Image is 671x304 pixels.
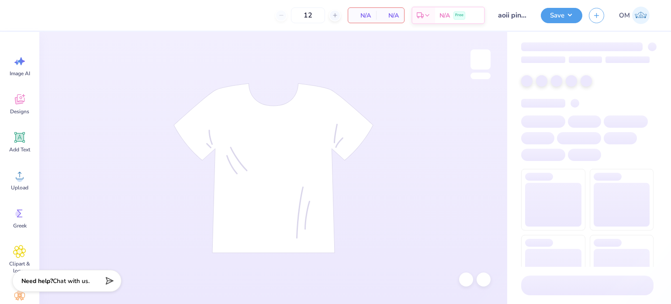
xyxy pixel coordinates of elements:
[353,11,371,20] span: N/A
[619,10,630,21] span: OM
[439,11,450,20] span: N/A
[5,260,34,274] span: Clipart & logos
[541,8,582,23] button: Save
[381,11,399,20] span: N/A
[21,277,53,285] strong: Need help?
[9,146,30,153] span: Add Text
[291,7,325,23] input: – –
[173,83,374,253] img: tee-skeleton.svg
[10,108,29,115] span: Designs
[53,277,90,285] span: Chat with us.
[615,7,654,24] a: OM
[10,70,30,77] span: Image AI
[11,184,28,191] span: Upload
[455,12,463,18] span: Free
[632,7,650,24] img: Om Mehrotra
[13,222,27,229] span: Greek
[491,7,534,24] input: Untitled Design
